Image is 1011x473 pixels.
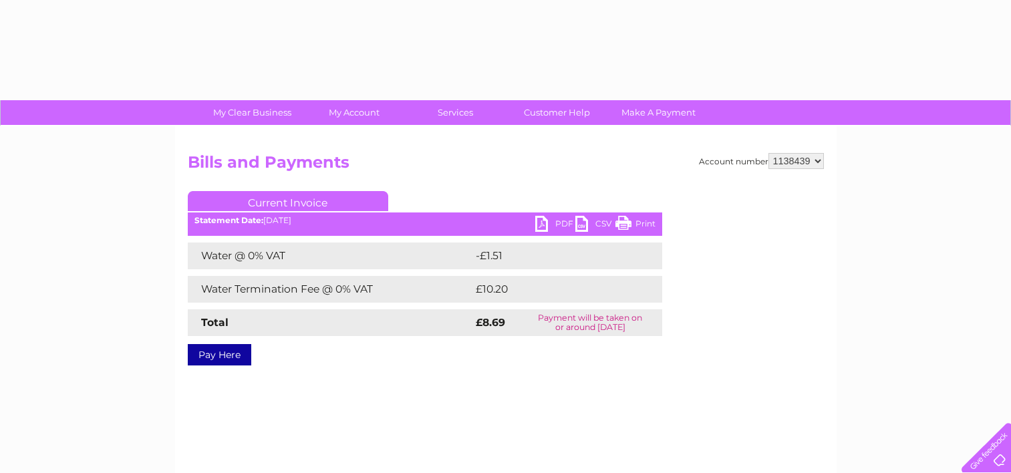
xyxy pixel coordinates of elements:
[188,243,472,269] td: Water @ 0% VAT
[502,100,612,125] a: Customer Help
[699,153,824,169] div: Account number
[188,191,388,211] a: Current Invoice
[400,100,511,125] a: Services
[188,153,824,178] h2: Bills and Payments
[603,100,714,125] a: Make A Payment
[197,100,307,125] a: My Clear Business
[201,316,229,329] strong: Total
[188,276,472,303] td: Water Termination Fee @ 0% VAT
[519,309,662,336] td: Payment will be taken on or around [DATE]
[188,344,251,365] a: Pay Here
[575,216,615,235] a: CSV
[535,216,575,235] a: PDF
[472,243,631,269] td: -£1.51
[476,316,505,329] strong: £8.69
[299,100,409,125] a: My Account
[194,215,263,225] b: Statement Date:
[472,276,634,303] td: £10.20
[188,216,662,225] div: [DATE]
[615,216,656,235] a: Print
